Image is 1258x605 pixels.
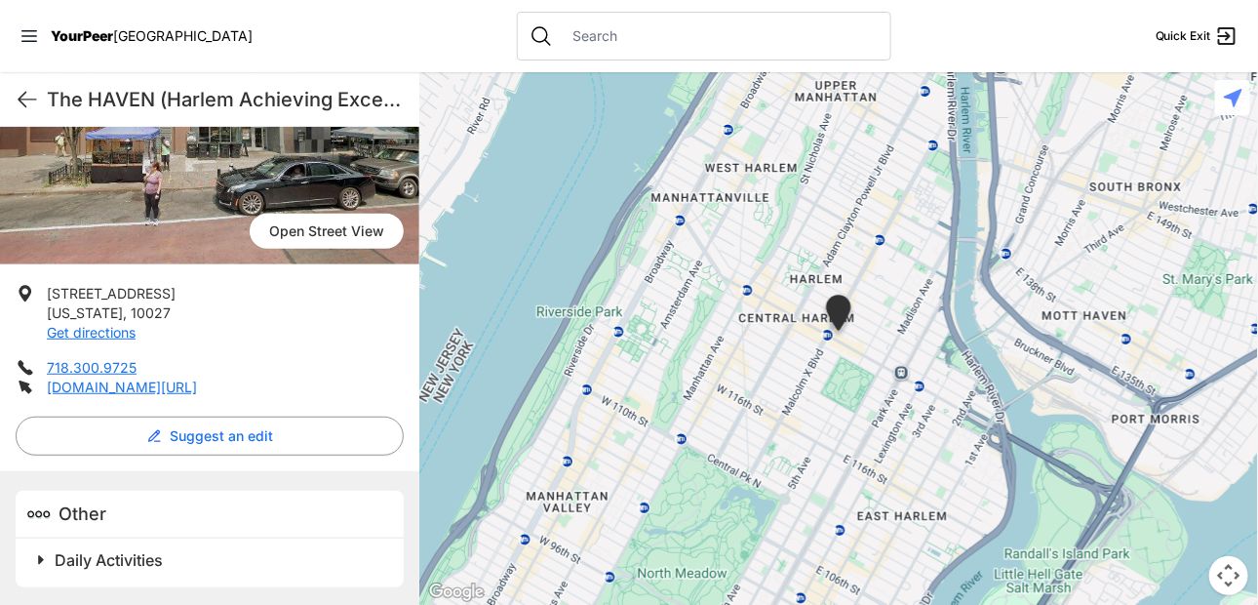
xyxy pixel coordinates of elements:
[1156,24,1238,48] a: Quick Exit
[814,287,863,346] div: Family Enrichment Center (FEC)
[113,27,253,44] span: [GEOGRAPHIC_DATA]
[55,550,163,570] span: Daily Activities
[123,304,127,321] span: ,
[131,304,171,321] span: 10027
[47,86,404,113] h1: The HAVEN (Harlem Achieving Excellence Now)
[51,27,113,44] span: YourPeer
[424,580,489,605] img: Google
[16,417,404,456] button: Suggest an edit
[424,580,489,605] a: Open this area in Google Maps (opens a new window)
[250,214,404,249] span: Open Street View
[59,504,106,524] span: Other
[170,426,273,446] span: Suggest an edit
[561,26,879,46] input: Search
[47,285,176,302] span: [STREET_ADDRESS]
[47,304,123,321] span: [US_STATE]
[47,379,197,395] a: [DOMAIN_NAME][URL]
[51,30,253,42] a: YourPeer[GEOGRAPHIC_DATA]
[47,359,137,376] a: 718.300.9725
[1156,28,1211,44] span: Quick Exit
[47,324,136,341] a: Get directions
[1209,556,1248,595] button: Map camera controls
